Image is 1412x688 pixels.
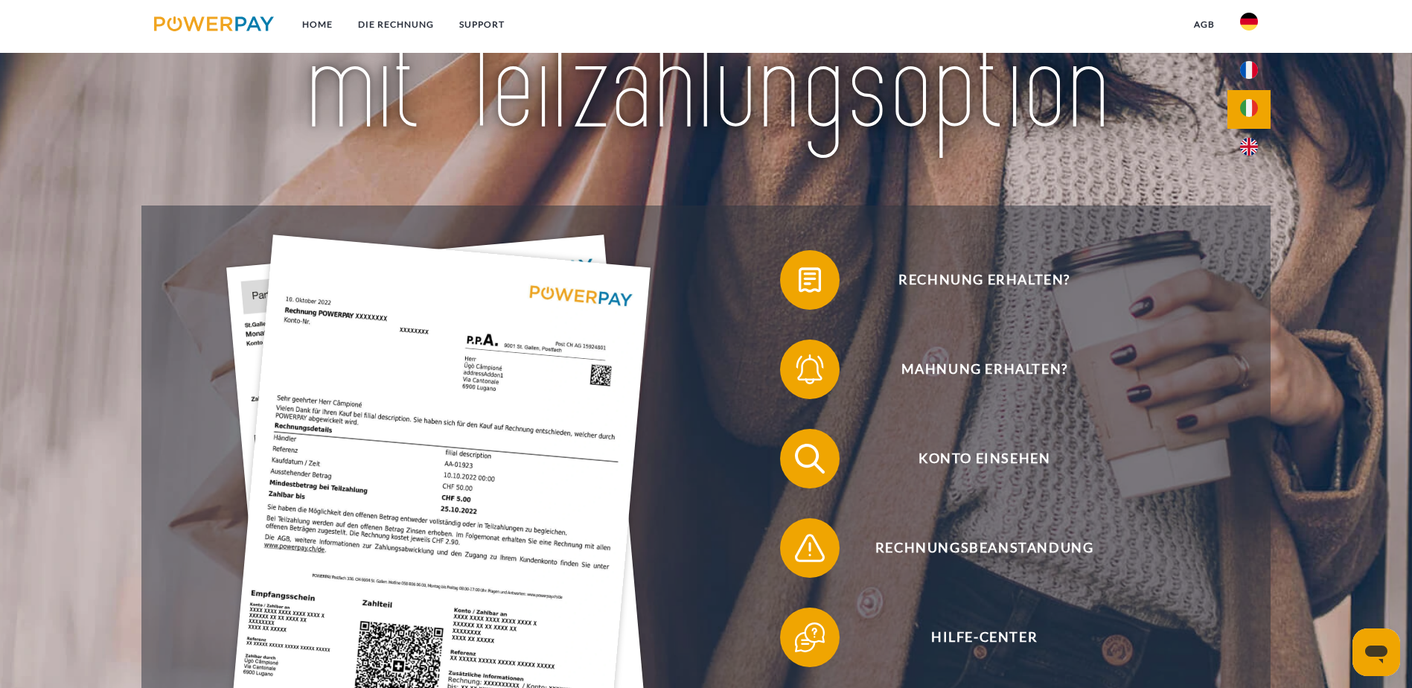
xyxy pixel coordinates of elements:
span: Mahnung erhalten? [802,340,1166,399]
img: de [1240,13,1258,31]
img: en [1240,138,1258,156]
iframe: Schaltfläche zum Öffnen des Messaging-Fensters; Konversation läuft [1352,628,1400,676]
span: Rechnung erhalten? [802,250,1166,310]
button: Rechnungsbeanstandung [780,518,1167,578]
button: Mahnung erhalten? [780,340,1167,399]
span: Konto einsehen [802,429,1166,488]
img: qb_search.svg [791,440,828,477]
a: agb [1181,11,1227,38]
span: Hilfe-Center [802,608,1166,667]
a: DIE RECHNUNG [345,11,447,38]
img: qb_bell.svg [791,351,828,388]
img: logo-powerpay.svg [154,16,274,31]
button: Hilfe-Center [780,608,1167,667]
img: qb_help.svg [791,619,828,656]
button: Konto einsehen [780,429,1167,488]
img: fr [1240,61,1258,79]
a: SUPPORT [447,11,517,38]
button: Rechnung erhalten? [780,250,1167,310]
a: Home [290,11,345,38]
img: it [1240,99,1258,117]
span: Rechnungsbeanstandung [802,518,1166,578]
img: qb_bill.svg [791,261,828,299]
img: qb_warning.svg [791,529,828,567]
